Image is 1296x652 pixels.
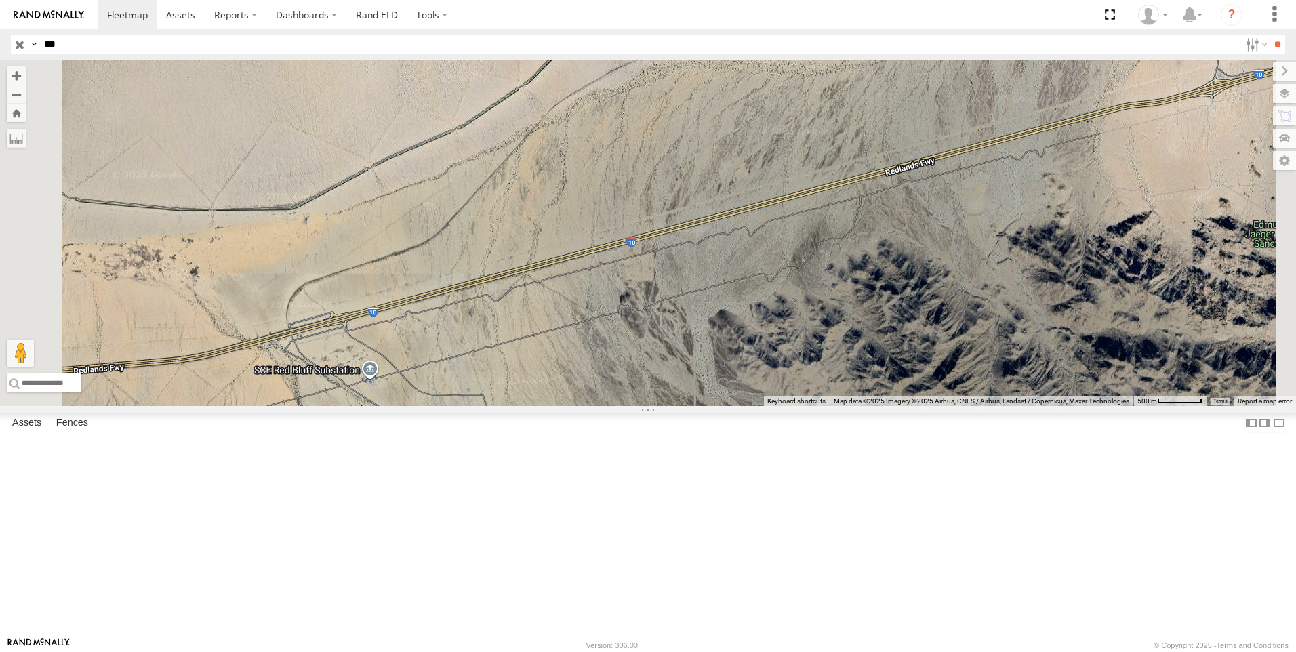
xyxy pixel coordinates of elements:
[1154,641,1289,649] div: © Copyright 2025 -
[1272,413,1286,432] label: Hide Summary Table
[1133,396,1207,406] button: Map Scale: 500 m per 63 pixels
[7,85,26,104] button: Zoom out
[1258,413,1272,432] label: Dock Summary Table to the Right
[28,35,39,54] label: Search Query
[7,340,34,367] button: Drag Pegman onto the map to open Street View
[1217,641,1289,649] a: Terms and Conditions
[1244,413,1258,432] label: Dock Summary Table to the Left
[834,397,1129,405] span: Map data ©2025 Imagery ©2025 Airbus, CNES / Airbus, Landsat / Copernicus, Maxar Technologies
[586,641,638,649] div: Version: 306.00
[1213,399,1228,404] a: Terms (opens in new tab)
[1240,35,1270,54] label: Search Filter Options
[767,396,826,406] button: Keyboard shortcuts
[7,66,26,85] button: Zoom in
[14,10,84,20] img: rand-logo.svg
[1133,5,1173,25] div: Norma Casillas
[1273,151,1296,170] label: Map Settings
[49,413,95,432] label: Fences
[7,129,26,148] label: Measure
[7,638,70,652] a: Visit our Website
[7,104,26,122] button: Zoom Home
[1221,4,1242,26] i: ?
[1137,397,1157,405] span: 500 m
[1238,397,1292,405] a: Report a map error
[5,413,48,432] label: Assets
